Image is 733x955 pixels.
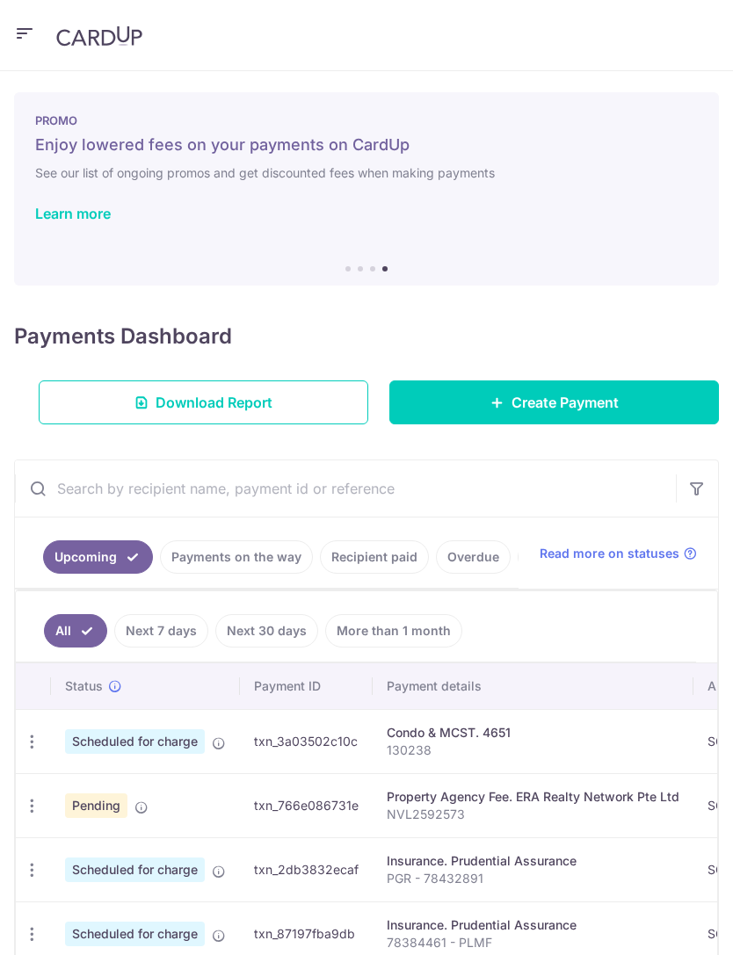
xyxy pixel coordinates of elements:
[240,663,373,709] th: Payment ID
[39,380,368,424] a: Download Report
[518,540,600,574] a: Cancelled
[56,25,142,47] img: CardUp
[43,540,153,574] a: Upcoming
[44,614,107,648] a: All
[15,460,676,517] input: Search by recipient name, payment id or reference
[387,852,679,870] div: Insurance. Prudential Assurance
[35,163,698,184] h6: See our list of ongoing promos and get discounted fees when making payments
[436,540,511,574] a: Overdue
[620,902,715,946] iframe: Opens a widget where you can find more information
[387,806,679,823] p: NVL2592573
[65,857,205,882] span: Scheduled for charge
[387,742,679,759] p: 130238
[35,205,111,222] a: Learn more
[540,545,679,562] span: Read more on statuses
[512,392,619,413] span: Create Payment
[65,793,127,818] span: Pending
[540,545,697,562] a: Read more on statuses
[65,922,205,946] span: Scheduled for charge
[387,916,679,934] div: Insurance. Prudential Assurance
[387,870,679,887] p: PGR - 78432891
[65,677,103,695] span: Status
[240,837,373,901] td: txn_2db3832ecaf
[215,614,318,648] a: Next 30 days
[156,392,272,413] span: Download Report
[160,540,313,574] a: Payments on the way
[35,113,698,127] p: PROMO
[387,788,679,806] div: Property Agency Fee. ERA Realty Network Pte Ltd
[373,663,693,709] th: Payment details
[114,614,208,648] a: Next 7 days
[387,724,679,742] div: Condo & MCST. 4651
[320,540,429,574] a: Recipient paid
[325,614,462,648] a: More than 1 month
[240,773,373,837] td: txn_766e086731e
[35,134,698,156] h5: Enjoy lowered fees on your payments on CardUp
[389,380,719,424] a: Create Payment
[240,709,373,773] td: txn_3a03502c10c
[387,934,679,951] p: 78384461 - PLMF
[65,729,205,754] span: Scheduled for charge
[14,321,232,352] h4: Payments Dashboard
